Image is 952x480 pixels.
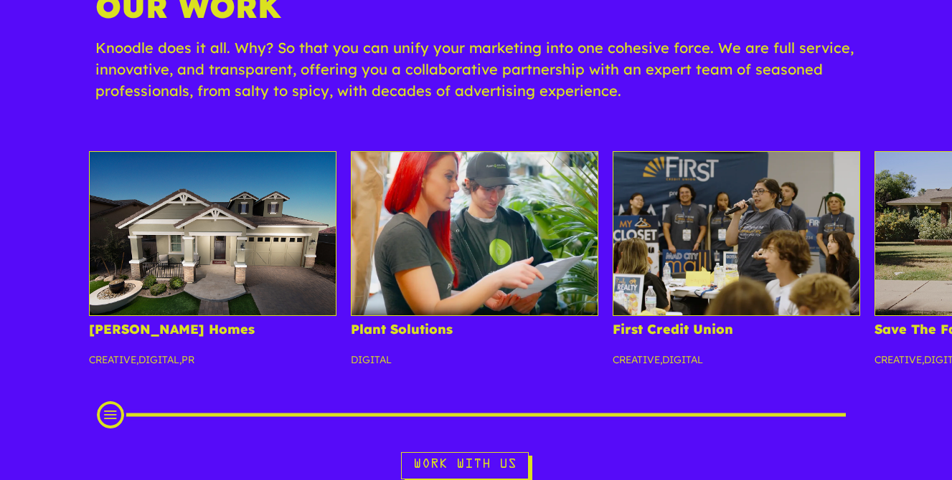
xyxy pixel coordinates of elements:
[613,321,733,337] a: First Credit Union
[89,352,336,379] p: , ,
[182,353,194,366] a: PR
[351,321,453,337] a: Plant Solutions
[95,37,857,116] p: Knoodle does it all. Why? So that you can unify your marketing into one cohesive force. We are fu...
[89,353,136,366] a: Creative
[613,353,660,366] a: Creative
[401,452,529,480] a: Work With Us
[351,353,392,366] a: Digital
[875,353,922,366] a: Creative
[89,321,255,337] a: [PERSON_NAME] Homes
[110,408,842,422] div: Scroll Projects
[662,353,703,366] a: Digital
[138,353,179,366] a: Digital
[613,352,860,379] p: ,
